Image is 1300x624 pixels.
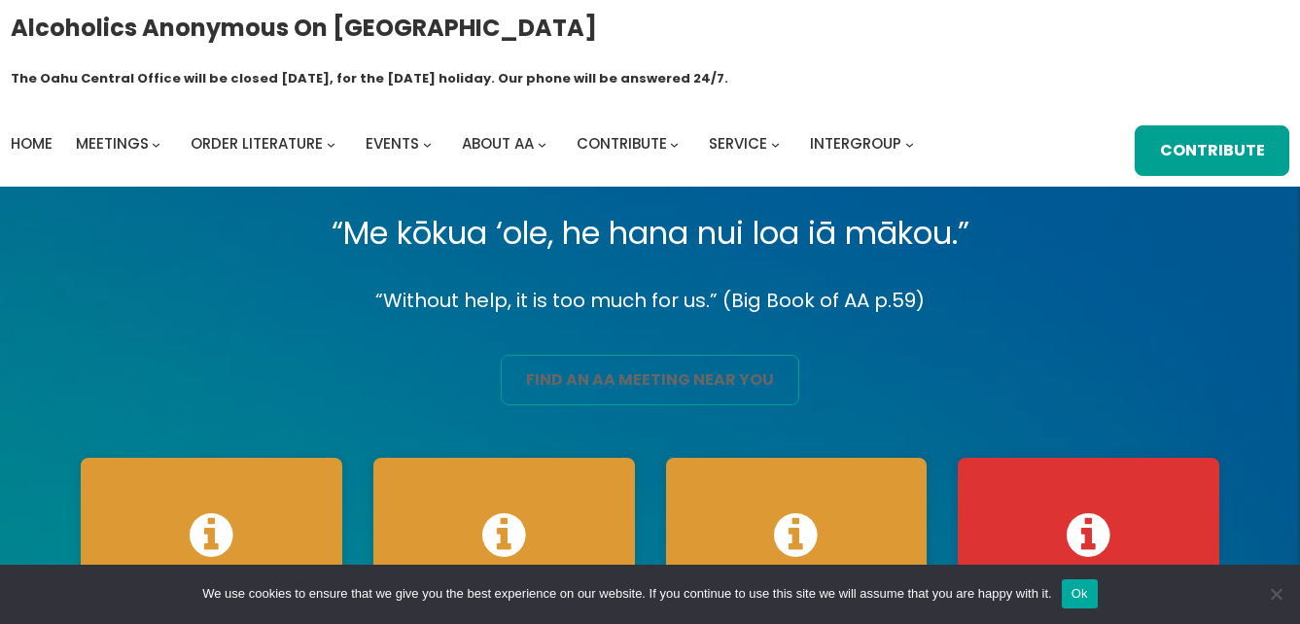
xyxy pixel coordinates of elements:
p: “Me kōkua ‘ole, he hana nui loa iā mākou.” [65,206,1235,260]
button: Contribute submenu [670,140,679,149]
a: Events [366,130,419,157]
span: Home [11,133,53,154]
p: “Without help, it is too much for us.” (Big Book of AA p.59) [65,284,1235,318]
span: Meetings [76,133,149,154]
a: Service [709,130,767,157]
button: About AA submenu [538,140,546,149]
span: Intergroup [810,133,901,154]
button: Service submenu [771,140,780,149]
button: Ok [1062,579,1098,608]
a: find an aa meeting near you [501,355,798,405]
span: Service [709,133,767,154]
button: Intergroup submenu [905,140,914,149]
a: Intergroup [810,130,901,157]
span: No [1266,584,1285,604]
span: Contribute [577,133,667,154]
a: Contribute [1135,125,1289,176]
button: Meetings submenu [152,140,160,149]
a: About AA [462,130,534,157]
nav: Intergroup [11,130,921,157]
button: Events submenu [423,140,432,149]
a: Alcoholics Anonymous on [GEOGRAPHIC_DATA] [11,7,597,49]
h1: The Oahu Central Office will be closed [DATE], for the [DATE] holiday. Our phone will be answered... [11,69,728,88]
span: Order Literature [191,133,323,154]
a: Contribute [577,130,667,157]
span: Events [366,133,419,154]
span: We use cookies to ensure that we give you the best experience on our website. If you continue to ... [202,584,1051,604]
button: Order Literature submenu [327,140,335,149]
a: Home [11,130,53,157]
span: About AA [462,133,534,154]
a: Meetings [76,130,149,157]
